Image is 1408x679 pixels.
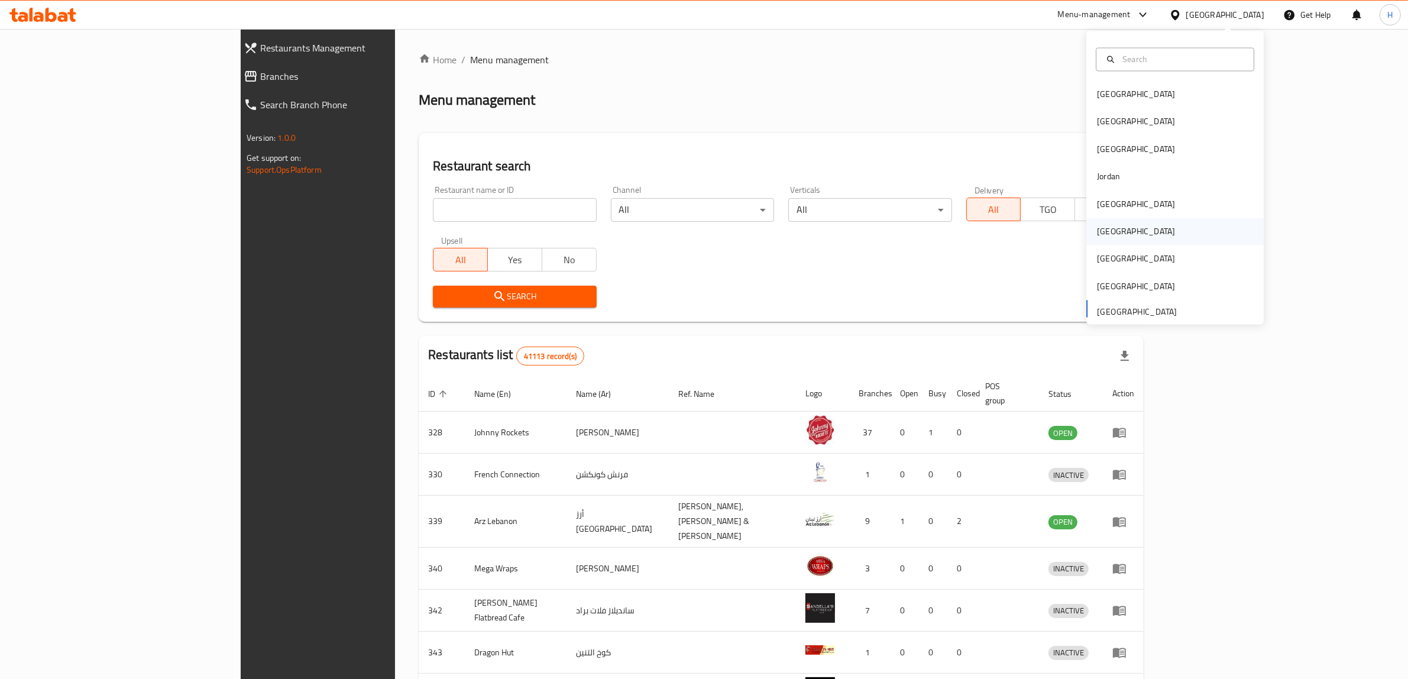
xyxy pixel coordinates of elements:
[247,150,301,166] span: Get support on:
[567,590,669,632] td: سانديلاز فلات براد
[487,248,542,271] button: Yes
[891,496,919,548] td: 1
[805,551,835,581] img: Mega Wraps
[1048,646,1089,660] div: INACTIVE
[947,496,976,548] td: 2
[234,34,476,62] a: Restaurants Management
[474,387,526,401] span: Name (En)
[1112,425,1134,439] div: Menu
[849,376,891,412] th: Branches
[1048,604,1089,618] div: INACTIVE
[1118,53,1247,66] input: Search
[234,62,476,90] a: Branches
[1097,253,1175,266] div: [GEOGRAPHIC_DATA]
[919,376,947,412] th: Busy
[966,198,1021,221] button: All
[849,454,891,496] td: 1
[1103,376,1144,412] th: Action
[796,376,849,412] th: Logo
[669,496,797,548] td: [PERSON_NAME],[PERSON_NAME] & [PERSON_NAME]
[547,251,592,269] span: No
[1097,115,1175,128] div: [GEOGRAPHIC_DATA]
[428,387,451,401] span: ID
[919,548,947,590] td: 0
[465,632,567,674] td: Dragon Hut
[1048,646,1089,659] span: INACTIVE
[919,412,947,454] td: 1
[1186,8,1264,21] div: [GEOGRAPHIC_DATA]
[947,412,976,454] td: 0
[493,251,538,269] span: Yes
[516,347,584,366] div: Total records count
[849,548,891,590] td: 3
[1048,604,1089,617] span: INACTIVE
[805,635,835,665] img: Dragon Hut
[419,90,535,109] h2: Menu management
[1080,201,1125,218] span: TMP
[1097,225,1175,238] div: [GEOGRAPHIC_DATA]
[1097,170,1120,183] div: Jordan
[260,98,467,112] span: Search Branch Phone
[247,162,322,177] a: Support.OpsPlatform
[849,412,891,454] td: 37
[1048,562,1089,575] span: INACTIVE
[438,251,483,269] span: All
[891,454,919,496] td: 0
[919,590,947,632] td: 0
[1058,8,1131,22] div: Menu-management
[1097,143,1175,156] div: [GEOGRAPHIC_DATA]
[465,454,567,496] td: French Connection
[277,130,296,145] span: 1.0.0
[611,198,774,222] div: All
[947,454,976,496] td: 0
[442,289,587,304] span: Search
[972,201,1017,218] span: All
[470,53,549,67] span: Menu management
[849,632,891,674] td: 1
[567,632,669,674] td: كوخ التنين
[1020,198,1075,221] button: TGO
[567,496,669,548] td: أرز [GEOGRAPHIC_DATA]
[428,346,584,366] h2: Restaurants list
[433,286,596,308] button: Search
[1048,562,1089,576] div: INACTIVE
[1112,645,1134,659] div: Menu
[517,351,584,362] span: 41113 record(s)
[947,548,976,590] td: 0
[465,548,567,590] td: Mega Wraps
[1097,88,1175,101] div: [GEOGRAPHIC_DATA]
[576,387,626,401] span: Name (Ar)
[1111,342,1139,370] div: Export file
[947,590,976,632] td: 0
[1112,467,1134,481] div: Menu
[891,632,919,674] td: 0
[234,90,476,119] a: Search Branch Phone
[947,376,976,412] th: Closed
[849,590,891,632] td: 7
[1048,426,1077,440] span: OPEN
[567,548,669,590] td: [PERSON_NAME]
[567,412,669,454] td: [PERSON_NAME]
[788,198,951,222] div: All
[465,590,567,632] td: [PERSON_NAME] Flatbread Cafe
[891,376,919,412] th: Open
[1048,468,1089,482] div: INACTIVE
[891,412,919,454] td: 0
[1112,561,1134,575] div: Menu
[975,186,1004,194] label: Delivery
[419,53,1144,67] nav: breadcrumb
[433,198,596,222] input: Search for restaurant name or ID..
[247,130,276,145] span: Version:
[465,412,567,454] td: Johnny Rockets
[260,69,467,83] span: Branches
[805,415,835,445] img: Johnny Rockets
[919,454,947,496] td: 0
[805,505,835,534] img: Arz Lebanon
[433,248,488,271] button: All
[985,379,1025,408] span: POS group
[919,496,947,548] td: 0
[1048,515,1077,529] span: OPEN
[1112,603,1134,617] div: Menu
